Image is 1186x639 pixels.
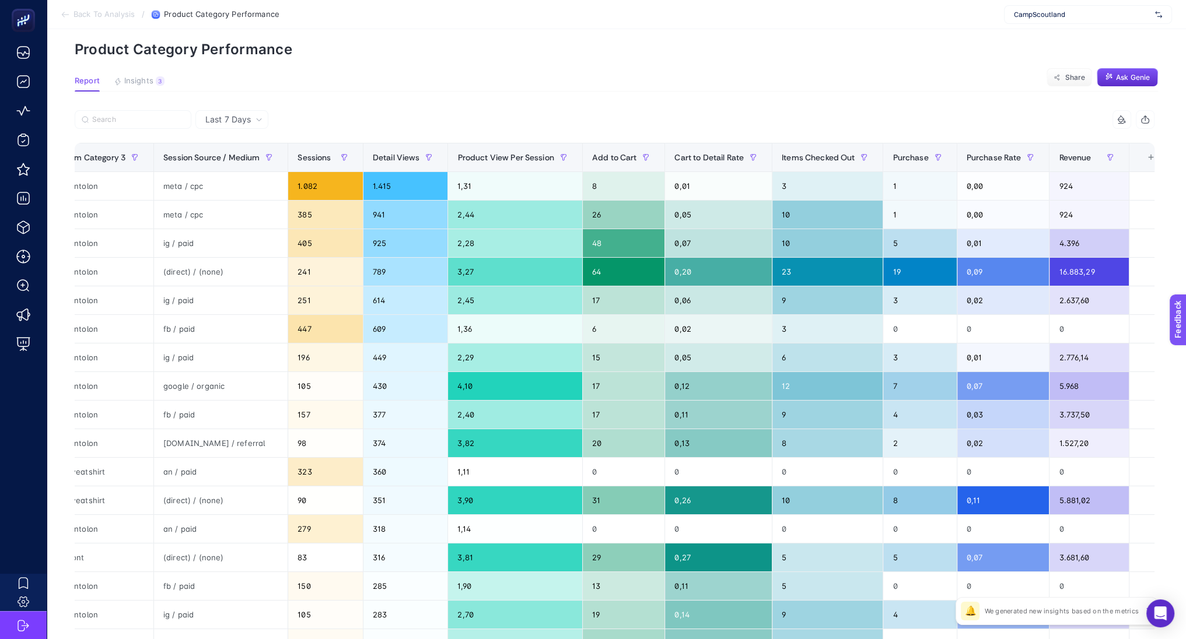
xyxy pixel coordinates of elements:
[883,343,956,371] div: 3
[583,343,665,371] div: 15
[583,286,665,314] div: 17
[363,315,448,343] div: 609
[665,572,772,600] div: 0,11
[448,572,582,600] div: 1,90
[665,401,772,429] div: 0,11
[298,153,331,162] span: Sessions
[1049,172,1128,200] div: 924
[1049,372,1128,400] div: 5.968
[957,315,1049,343] div: 0
[363,286,448,314] div: 614
[363,172,448,200] div: 1.415
[7,3,44,13] span: Feedback
[772,201,883,229] div: 10
[583,429,665,457] div: 20
[1059,153,1091,162] span: Revenue
[772,372,883,400] div: 12
[1049,515,1128,543] div: 0
[961,602,979,620] div: 🔔
[363,515,448,543] div: 318
[1065,73,1085,82] span: Share
[448,458,582,486] div: 1,11
[957,401,1049,429] div: 0,03
[957,429,1049,457] div: 0,02
[1116,73,1150,82] span: Ask Genie
[448,229,582,257] div: 2,28
[288,486,362,514] div: 90
[448,372,582,400] div: 4,10
[583,201,665,229] div: 26
[154,458,288,486] div: an / paid
[288,401,362,429] div: 157
[154,515,288,543] div: an / paid
[288,258,362,286] div: 241
[957,172,1049,200] div: 0,00
[55,343,153,371] div: Pantolon
[154,572,288,600] div: fb / paid
[288,572,362,600] div: 150
[967,153,1021,162] span: Purchase Rate
[883,458,956,486] div: 0
[288,543,362,571] div: 83
[957,343,1049,371] div: 0,01
[957,258,1049,286] div: 0,09
[1155,9,1162,20] img: svg%3e
[772,258,883,286] div: 23
[665,429,772,457] div: 0,13
[448,543,582,571] div: 3,81
[448,286,582,314] div: 2,45
[883,429,956,457] div: 2
[1014,10,1150,19] span: CampScoutland
[772,515,883,543] div: 0
[363,229,448,257] div: 925
[583,458,665,486] div: 0
[665,258,772,286] div: 0,20
[55,429,153,457] div: Pantolon
[154,172,288,200] div: meta / cpc
[772,486,883,514] div: 10
[592,153,637,162] span: Add to Cart
[957,486,1049,514] div: 0,11
[883,315,956,343] div: 0
[1049,343,1128,371] div: 2.776,14
[1049,429,1128,457] div: 1.527,20
[154,401,288,429] div: fb / paid
[665,458,772,486] div: 0
[154,429,288,457] div: [DOMAIN_NAME] / referral
[363,486,448,514] div: 351
[984,606,1139,616] p: We generated new insights based on the metrics
[363,429,448,457] div: 374
[665,229,772,257] div: 0,07
[288,286,362,314] div: 251
[154,486,288,514] div: (direct) / (none)
[883,572,956,600] div: 0
[1049,543,1128,571] div: 3.681,60
[373,153,420,162] span: Detail Views
[957,515,1049,543] div: 0
[363,572,448,600] div: 285
[1146,599,1174,627] div: Open Intercom Messenger
[772,401,883,429] div: 9
[957,372,1049,400] div: 0,07
[883,201,956,229] div: 1
[1049,229,1128,257] div: 4.396
[583,229,665,257] div: 48
[893,153,928,162] span: Purchase
[55,286,153,314] div: Pantolon
[583,372,665,400] div: 17
[288,172,362,200] div: 1.082
[363,601,448,629] div: 283
[883,515,956,543] div: 0
[55,315,153,343] div: Pantolon
[448,601,582,629] div: 2,70
[205,114,251,125] span: Last 7 Days
[154,258,288,286] div: (direct) / (none)
[457,153,554,162] span: Product View Per Session
[288,458,362,486] div: 323
[55,172,153,200] div: Pantolon
[772,572,883,600] div: 5
[55,401,153,429] div: Pantolon
[665,315,772,343] div: 0,02
[448,201,582,229] div: 2,44
[883,229,956,257] div: 5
